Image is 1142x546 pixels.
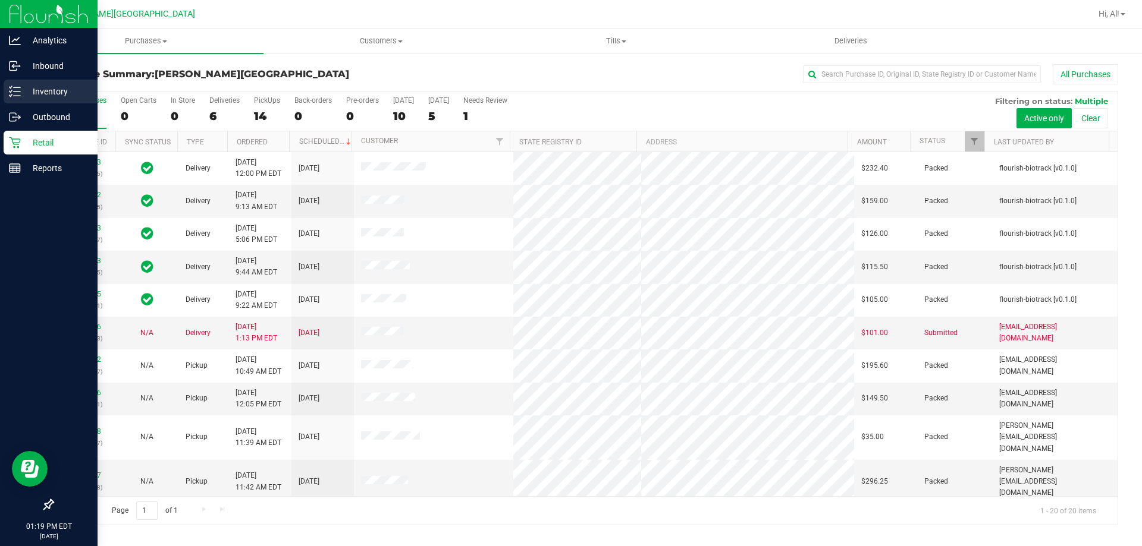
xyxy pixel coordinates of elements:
[236,190,277,212] span: [DATE] 9:13 AM EDT
[818,36,883,46] span: Deliveries
[861,261,888,273] span: $115.50
[361,137,398,145] a: Customer
[140,431,153,443] button: N/A
[924,228,948,239] span: Packed
[803,65,1041,83] input: Search Purchase ID, Original ID, State Registry ID or Customer Name...
[125,138,171,146] a: Sync Status
[186,431,208,443] span: Pickup
[21,84,92,99] p: Inventory
[1074,108,1108,128] button: Clear
[68,471,101,479] a: 11838367
[186,327,211,339] span: Delivery
[9,60,21,72] inline-svg: Inbound
[1016,108,1072,128] button: Active only
[299,393,319,404] span: [DATE]
[236,157,281,179] span: [DATE] 12:00 PM EDT
[5,532,92,541] p: [DATE]
[498,29,733,53] a: Tills
[48,9,195,19] span: [PERSON_NAME][GEOGRAPHIC_DATA]
[920,137,945,145] a: Status
[236,426,281,449] span: [DATE] 11:39 AM EDT
[299,360,319,371] span: [DATE]
[21,59,92,73] p: Inbound
[999,387,1110,410] span: [EMAIL_ADDRESS][DOMAIN_NAME]
[299,195,319,207] span: [DATE]
[999,294,1077,305] span: flourish-biotrack [v0.1.0]
[102,501,187,520] span: Page of 1
[29,29,263,53] a: Purchases
[68,191,101,199] a: 11826352
[861,195,888,207] span: $159.00
[924,393,948,404] span: Packed
[171,109,195,123] div: 0
[186,261,211,273] span: Delivery
[209,96,240,105] div: Deliveries
[519,138,582,146] a: State Registry ID
[68,389,101,397] a: 11838726
[186,476,208,487] span: Pickup
[68,224,101,232] a: 11830753
[428,96,449,105] div: [DATE]
[209,109,240,123] div: 6
[68,355,101,364] a: 11837592
[68,427,101,435] a: 11838488
[254,96,280,105] div: PickUps
[299,228,319,239] span: [DATE]
[29,36,263,46] span: Purchases
[263,29,498,53] a: Customers
[236,223,277,245] span: [DATE] 5:06 PM EDT
[5,521,92,532] p: 01:19 PM EDT
[141,258,153,275] span: In Sync
[186,294,211,305] span: Delivery
[346,109,379,123] div: 0
[254,109,280,123] div: 14
[294,109,332,123] div: 0
[924,294,948,305] span: Packed
[965,131,984,152] a: Filter
[186,163,211,174] span: Delivery
[68,257,101,265] a: 11832353
[999,195,1077,207] span: flourish-biotrack [v0.1.0]
[999,321,1110,344] span: [EMAIL_ADDRESS][DOMAIN_NAME]
[463,109,507,123] div: 1
[136,501,158,520] input: 1
[463,96,507,105] div: Needs Review
[141,291,153,308] span: In Sync
[21,161,92,175] p: Reports
[68,158,101,166] a: 11837503
[1053,64,1118,84] button: All Purchases
[186,195,211,207] span: Delivery
[9,111,21,123] inline-svg: Outbound
[68,290,101,298] a: 11832475
[299,476,319,487] span: [DATE]
[636,131,848,152] th: Address
[299,261,319,273] span: [DATE]
[155,68,349,80] span: [PERSON_NAME][GEOGRAPHIC_DATA]
[140,476,153,487] button: N/A
[999,228,1077,239] span: flourish-biotrack [v0.1.0]
[861,228,888,239] span: $126.00
[21,33,92,48] p: Analytics
[9,86,21,97] inline-svg: Inventory
[346,96,379,105] div: Pre-orders
[999,163,1077,174] span: flourish-biotrack [v0.1.0]
[299,327,319,339] span: [DATE]
[1075,96,1108,106] span: Multiple
[999,465,1110,499] span: [PERSON_NAME][EMAIL_ADDRESS][DOMAIN_NAME]
[171,96,195,105] div: In Store
[140,327,153,339] button: N/A
[9,34,21,46] inline-svg: Analytics
[861,476,888,487] span: $296.25
[924,261,948,273] span: Packed
[140,394,153,402] span: Not Applicable
[236,255,277,278] span: [DATE] 9:44 AM EDT
[733,29,968,53] a: Deliveries
[236,321,277,344] span: [DATE] 1:13 PM EDT
[141,160,153,176] span: In Sync
[861,360,888,371] span: $195.60
[186,393,208,404] span: Pickup
[52,69,407,80] h3: Purchase Summary:
[861,393,888,404] span: $149.50
[68,323,101,331] a: 11832846
[999,354,1110,377] span: [EMAIL_ADDRESS][DOMAIN_NAME]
